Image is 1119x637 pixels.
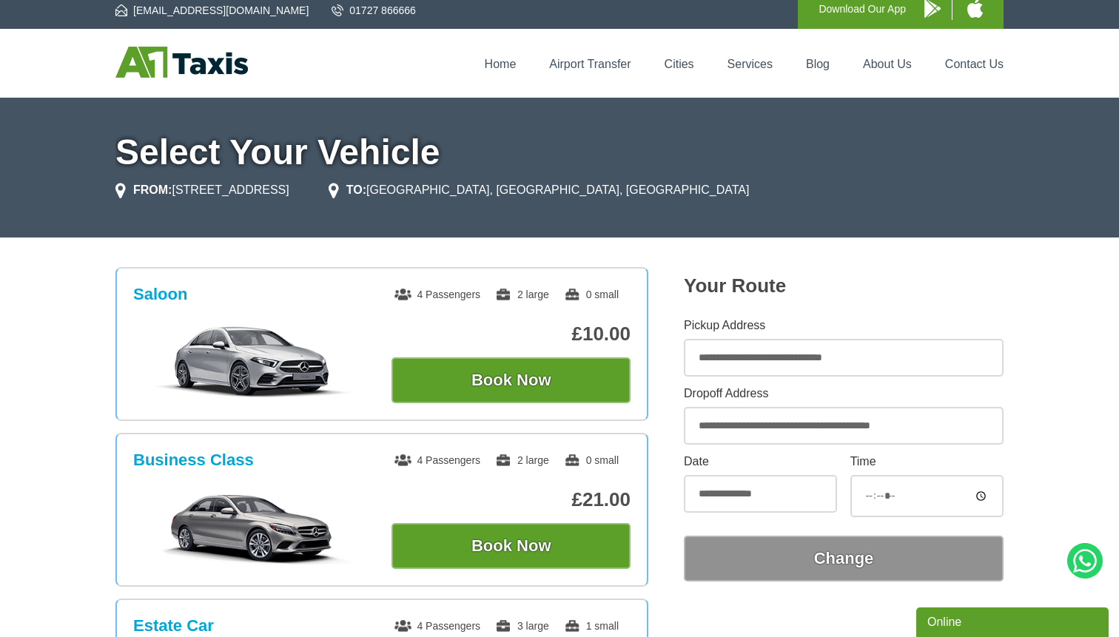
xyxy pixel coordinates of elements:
iframe: chat widget [916,604,1112,637]
label: Dropoff Address [684,388,1004,400]
span: 4 Passengers [394,454,480,466]
img: Saloon [141,325,364,399]
img: A1 Taxis St Albans LTD [115,47,248,78]
label: Date [684,456,837,468]
a: Home [485,58,517,70]
h3: Business Class [133,451,254,470]
li: [GEOGRAPHIC_DATA], [GEOGRAPHIC_DATA], [GEOGRAPHIC_DATA] [329,181,750,199]
img: Business Class [141,491,364,564]
p: £21.00 [392,488,631,511]
h2: Your Route [684,274,1004,297]
li: [STREET_ADDRESS] [115,181,289,199]
span: 4 Passengers [394,289,480,300]
a: Cities [665,58,694,70]
h1: Select Your Vehicle [115,135,1004,170]
h3: Estate Car [133,616,214,636]
a: Blog [806,58,830,70]
label: Time [850,456,1004,468]
span: 4 Passengers [394,620,480,632]
span: 2 large [495,289,549,300]
button: Book Now [392,357,631,403]
span: 0 small [564,289,619,300]
button: Change [684,536,1004,582]
a: [EMAIL_ADDRESS][DOMAIN_NAME] [115,3,309,18]
a: About Us [863,58,912,70]
p: £10.00 [392,323,631,346]
span: 3 large [495,620,549,632]
a: Airport Transfer [549,58,631,70]
span: 2 large [495,454,549,466]
a: Contact Us [945,58,1004,70]
button: Book Now [392,523,631,569]
label: Pickup Address [684,320,1004,331]
h3: Saloon [133,285,187,304]
strong: FROM: [133,183,172,196]
strong: TO: [346,183,366,196]
span: 1 small [564,620,619,632]
span: 0 small [564,454,619,466]
a: 01727 866666 [332,3,416,18]
a: Services [727,58,773,70]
